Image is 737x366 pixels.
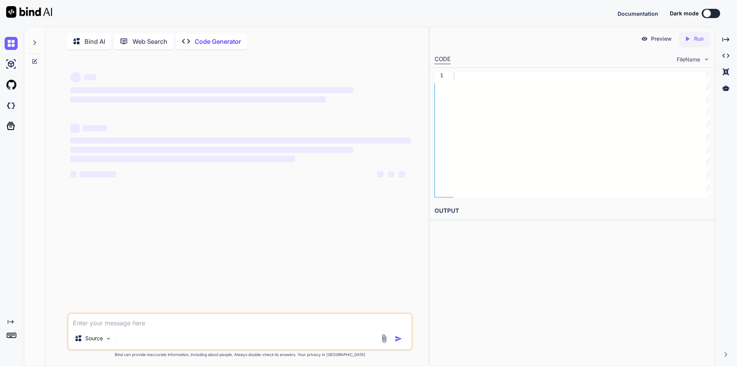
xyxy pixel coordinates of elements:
img: Pick Models [105,335,112,342]
span: ‌ [70,171,76,177]
span: Documentation [618,10,658,17]
p: Preview [651,35,672,43]
span: ‌ [388,171,394,177]
p: Source [85,335,103,342]
div: CODE [435,55,451,64]
span: Dark mode [670,10,699,17]
img: Bind AI [6,6,52,18]
span: ‌ [70,87,353,93]
img: attachment [380,334,388,343]
span: ‌ [83,125,107,131]
img: icon [395,335,402,343]
span: ‌ [70,72,81,83]
img: preview [641,35,648,42]
div: 1 [435,72,443,79]
img: chevron down [703,56,710,63]
img: chat [5,37,18,50]
span: ‌ [377,171,383,177]
span: ‌ [84,74,96,80]
span: ‌ [70,96,326,103]
p: Bind can provide inaccurate information, including about people. Always double-check its answers.... [67,352,413,358]
span: ‌ [70,137,411,144]
button: Documentation [618,10,658,18]
img: githubLight [5,78,18,91]
p: Run [694,35,704,43]
span: ‌ [399,171,405,177]
h2: OUTPUT [430,202,714,220]
p: Code Generator [195,37,241,46]
span: FileName [677,56,700,63]
p: Web Search [132,37,167,46]
span: ‌ [70,124,79,133]
span: ‌ [70,147,353,153]
span: ‌ [70,156,295,162]
span: ‌ [79,171,116,177]
img: darkCloudIdeIcon [5,99,18,112]
p: Bind AI [84,37,105,46]
img: ai-studio [5,58,18,71]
